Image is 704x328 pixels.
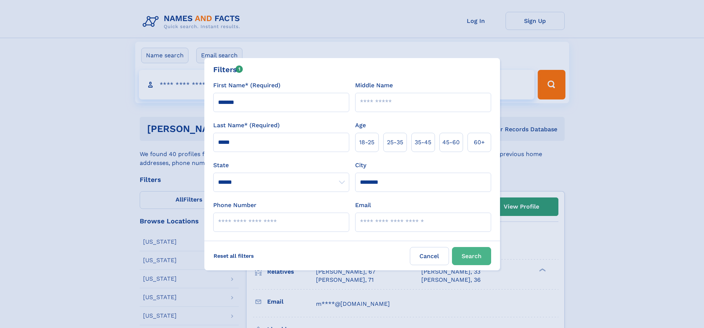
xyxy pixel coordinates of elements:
label: Last Name* (Required) [213,121,280,130]
span: 25‑35 [387,138,403,147]
span: 18‑25 [359,138,374,147]
label: Reset all filters [209,247,259,265]
label: Middle Name [355,81,393,90]
label: Cancel [410,247,449,265]
button: Search [452,247,491,265]
label: City [355,161,366,170]
label: First Name* (Required) [213,81,280,90]
label: Age [355,121,366,130]
div: Filters [213,64,243,75]
label: Email [355,201,371,210]
span: 45‑60 [442,138,460,147]
span: 60+ [474,138,485,147]
label: State [213,161,349,170]
label: Phone Number [213,201,256,210]
span: 35‑45 [415,138,431,147]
